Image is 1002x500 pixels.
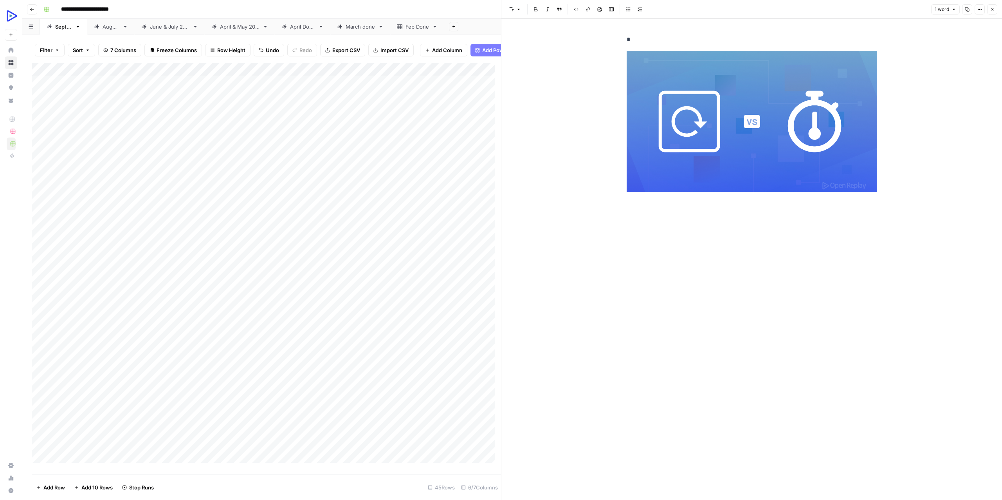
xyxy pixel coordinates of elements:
[73,46,83,54] span: Sort
[5,94,17,107] a: Your Data
[87,19,135,34] a: [DATE]
[129,484,154,491] span: Stop Runs
[110,46,136,54] span: 7 Columns
[266,46,279,54] span: Undo
[275,19,330,34] a: April Done
[320,44,365,56] button: Export CSV
[43,484,65,491] span: Add Row
[55,23,72,31] div: [DATE]
[5,6,17,26] button: Workspace: OpenReplay
[205,19,275,34] a: [DATE] & [DATE]
[81,484,113,491] span: Add 10 Rows
[390,19,444,34] a: Feb Done
[482,46,525,54] span: Add Power Agent
[5,484,17,497] button: Help + Support
[35,44,65,56] button: Filter
[220,23,260,31] div: [DATE] & [DATE]
[117,481,159,494] button: Stop Runs
[425,481,458,494] div: 45 Rows
[299,46,312,54] span: Redo
[70,481,117,494] button: Add 10 Rows
[5,69,17,82] a: Insights
[330,19,390,34] a: March done
[368,44,414,56] button: Import CSV
[287,44,317,56] button: Redo
[935,6,949,13] span: 1 word
[217,46,245,54] span: Row Height
[32,481,70,494] button: Add Row
[254,44,284,56] button: Undo
[346,23,375,31] div: March done
[5,459,17,472] a: Settings
[5,44,17,56] a: Home
[380,46,409,54] span: Import CSV
[432,46,462,54] span: Add Column
[68,44,95,56] button: Sort
[40,46,52,54] span: Filter
[290,23,315,31] div: April Done
[205,44,250,56] button: Row Height
[135,19,205,34] a: [DATE] & [DATE]
[5,56,17,69] a: Browse
[5,82,17,94] a: Opportunities
[157,46,197,54] span: Freeze Columns
[458,481,501,494] div: 6/7 Columns
[931,4,960,14] button: 1 word
[5,472,17,484] a: Usage
[150,23,189,31] div: [DATE] & [DATE]
[144,44,202,56] button: Freeze Columns
[98,44,141,56] button: 7 Columns
[420,44,467,56] button: Add Column
[5,9,19,23] img: OpenReplay Logo
[103,23,119,31] div: [DATE]
[332,46,360,54] span: Export CSV
[40,19,87,34] a: [DATE]
[405,23,429,31] div: Feb Done
[470,44,530,56] button: Add Power Agent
